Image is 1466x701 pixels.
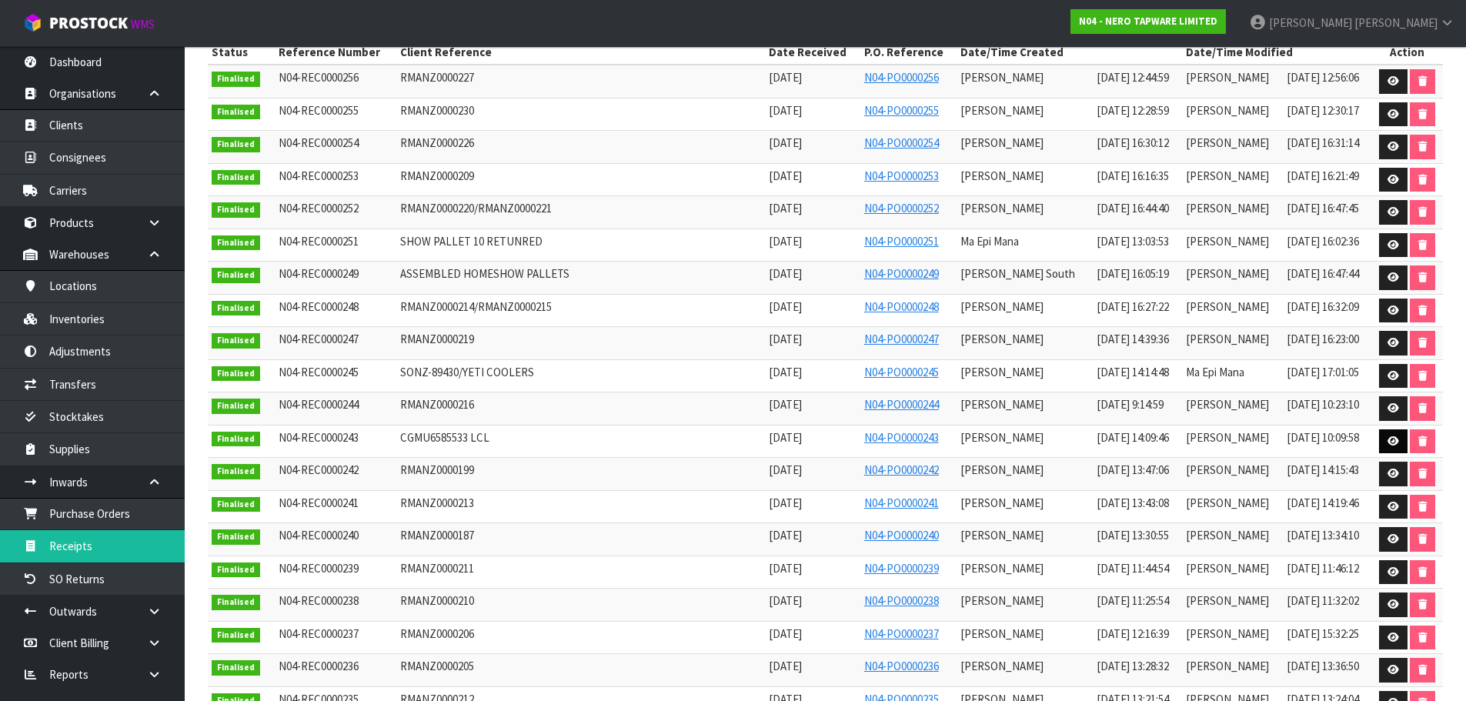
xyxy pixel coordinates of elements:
span: [DATE] 16:47:44 [1287,266,1359,281]
small: WMS [131,17,155,32]
span: N04-REC0000243 [279,430,359,445]
span: Finalised [212,562,260,578]
span: [DATE] 15:32:25 [1287,626,1359,641]
span: [DATE] 16:31:14 [1287,135,1359,150]
span: RMANZ0000227 [400,70,474,85]
th: Date Received [765,40,860,65]
span: Finalised [212,72,260,87]
span: Finalised [212,366,260,382]
span: [DATE] 11:46:12 [1287,561,1359,576]
span: [PERSON_NAME] [960,593,1044,608]
span: Finalised [212,529,260,545]
span: [PERSON_NAME] [960,397,1044,412]
a: N04-PO0000243 [864,430,939,445]
span: [DATE] 14:19:46 [1287,496,1359,510]
span: [DATE] [769,528,802,542]
span: Finalised [212,105,260,120]
span: [DATE] [769,201,802,215]
span: [DATE] [769,365,802,379]
a: N04-PO0000237 [864,626,939,641]
span: SHOW PALLET 10 RETUNRED [400,234,543,249]
a: N04-PO0000251 [864,234,939,249]
span: RMANZ0000214/RMANZ0000215 [400,299,552,314]
span: RMANZ0000219 [400,332,474,346]
span: N04-REC0000242 [279,462,359,477]
span: RMANZ0000206 [400,626,474,641]
span: [DATE] [769,332,802,346]
span: RMANZ0000210 [400,593,474,608]
span: [PERSON_NAME] [1186,234,1269,249]
span: N04-REC0000240 [279,528,359,542]
span: RMANZ0000187 [400,528,474,542]
span: N04-REC0000245 [279,365,359,379]
span: N04-REC0000241 [279,496,359,510]
a: N04-PO0000245 [864,365,939,379]
span: [DATE] 12:30:17 [1287,103,1359,118]
span: RMANZ0000226 [400,135,474,150]
span: [PERSON_NAME] [1186,103,1269,118]
span: [PERSON_NAME] [960,365,1044,379]
img: cube-alt.png [23,13,42,32]
span: [DATE] 16:47:45 [1287,201,1359,215]
span: Finalised [212,432,260,447]
span: [PERSON_NAME] [1186,430,1269,445]
span: RMANZ0000213 [400,496,474,510]
span: [DATE] 13:34:10 [1287,528,1359,542]
span: Finalised [212,660,260,676]
th: Status [208,40,275,65]
span: [PERSON_NAME] [1186,332,1269,346]
span: Finalised [212,235,260,251]
a: N04-PO0000240 [864,528,939,542]
span: Ma Epi Mana [1186,365,1244,379]
a: N04-PO0000248 [864,299,939,314]
span: [DATE] 12:28:59 [1097,103,1169,118]
span: [DATE] 13:03:53 [1097,234,1169,249]
span: N04-REC0000238 [279,593,359,608]
span: CGMU6585533 LCL [400,430,489,445]
span: [PERSON_NAME] [1186,659,1269,673]
span: [DATE] 10:09:58 [1287,430,1359,445]
a: N04 - NERO TAPWARE LIMITED [1070,9,1226,34]
span: [DATE] 16:16:35 [1097,169,1169,183]
span: N04-REC0000244 [279,397,359,412]
span: RMANZ0000209 [400,169,474,183]
span: [DATE] [769,593,802,608]
a: N04-PO0000255 [864,103,939,118]
a: N04-PO0000238 [864,593,939,608]
span: ASSEMBLED HOMESHOW PALLETS [400,266,569,281]
span: [PERSON_NAME] [1186,397,1269,412]
span: SONZ-89430/YETI COOLERS [400,365,534,379]
span: [PERSON_NAME] [960,70,1044,85]
th: Date/Time Created [957,40,1181,65]
span: [PERSON_NAME] [1186,70,1269,85]
span: [DATE] [769,626,802,641]
span: [PERSON_NAME] [1186,201,1269,215]
span: [PERSON_NAME] [1354,15,1438,30]
span: Finalised [212,301,260,316]
span: [PERSON_NAME] [1186,496,1269,510]
span: [PERSON_NAME] [960,430,1044,445]
a: N04-PO0000247 [864,332,939,346]
a: N04-PO0000244 [864,397,939,412]
span: [DATE] 13:43:08 [1097,496,1169,510]
span: [DATE] [769,496,802,510]
span: [PERSON_NAME] [960,299,1044,314]
span: RMANZ0000230 [400,103,474,118]
span: N04-REC0000239 [279,561,359,576]
span: [PERSON_NAME] [960,626,1044,641]
span: [DATE] [769,135,802,150]
span: [DATE] 12:16:39 [1097,626,1169,641]
span: ProStock [49,13,128,33]
th: P.O. Reference [860,40,957,65]
a: N04-PO0000256 [864,70,939,85]
span: [PERSON_NAME] [960,169,1044,183]
a: N04-PO0000249 [864,266,939,281]
span: [DATE] 16:02:36 [1287,234,1359,249]
span: [DATE] [769,659,802,673]
span: [DATE] 13:30:55 [1097,528,1169,542]
th: Client Reference [396,40,765,65]
span: [PERSON_NAME] [960,135,1044,150]
span: [DATE] 17:01:05 [1287,365,1359,379]
span: [DATE] 12:44:59 [1097,70,1169,85]
span: [PERSON_NAME] [960,659,1044,673]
